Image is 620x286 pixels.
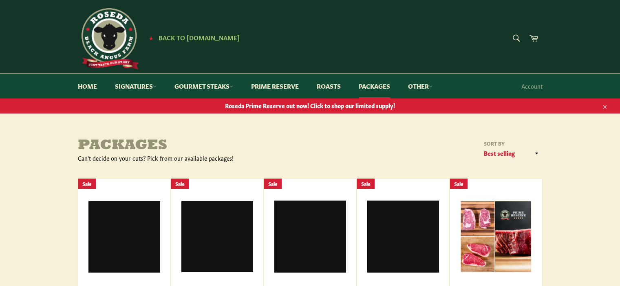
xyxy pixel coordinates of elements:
[460,201,532,273] img: Prime Reserve Basics Bundle
[70,74,105,98] a: Home
[149,35,153,41] span: ★
[481,140,543,147] label: Sort by
[309,74,349,98] a: Roasts
[243,74,307,98] a: Prime Reserve
[517,74,547,98] a: Account
[264,179,282,189] div: Sale
[78,179,96,189] div: Sale
[145,35,240,41] a: ★ Back to [DOMAIN_NAME]
[351,74,398,98] a: Packages
[357,179,375,189] div: Sale
[107,74,165,98] a: Signatures
[171,179,189,189] div: Sale
[78,154,310,162] div: Can't decide on your cuts? Pick from our available packages!
[78,138,310,154] h1: Packages
[159,33,240,41] span: Back to [DOMAIN_NAME]
[166,74,241,98] a: Gourmet Steaks
[400,74,441,98] a: Other
[450,179,468,189] div: Sale
[78,8,139,69] img: Roseda Beef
